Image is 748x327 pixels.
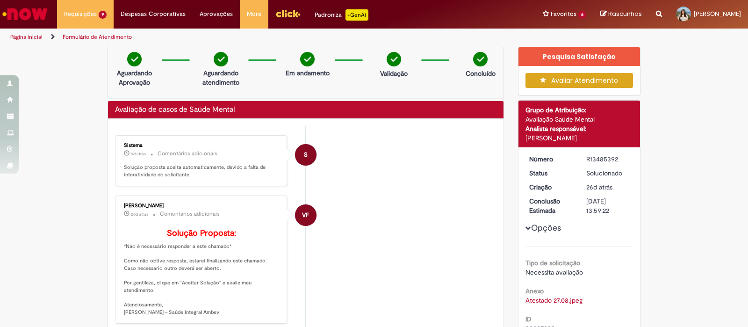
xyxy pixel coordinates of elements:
small: Comentários adicionais [160,210,220,218]
ul: Trilhas de página [7,29,492,46]
b: Anexo [525,287,544,295]
dt: Criação [522,182,580,192]
b: Tipo de solicitação [525,259,580,267]
b: Solução Proposta: [167,228,236,239]
a: Formulário de Atendimento [63,33,132,41]
a: Download de Atestado 27.08.jpeg [525,296,583,305]
span: Aprovações [200,9,233,19]
h2: Avaliação de casos de Saúde Mental Histórico de tíquete [115,106,235,114]
span: [PERSON_NAME] [694,10,741,18]
span: 6 [578,11,586,19]
span: S [304,144,308,166]
dt: Conclusão Estimada [522,196,580,215]
img: check-circle-green.png [214,52,228,66]
div: Solucionado [586,168,630,178]
div: Pesquisa Satisfação [518,47,640,66]
div: Vivian FachiniDellagnezzeBordin [295,204,316,226]
img: ServiceNow [1,5,49,23]
p: Validação [380,69,408,78]
p: +GenAi [345,9,368,21]
time: 11/09/2025 15:50:27 [131,211,148,217]
button: Avaliar Atendimento [525,73,633,88]
time: 22/09/2025 13:50:28 [131,151,146,157]
span: 9 [99,11,107,19]
p: *Não é necessário responder a este chamado* Como não obtive resposta, estarei finalizando este ch... [124,229,280,316]
span: 20d atrás [131,211,148,217]
dt: Número [522,154,580,164]
p: Solução proposta aceita automaticamente, devido a falta de interatividade do solicitante. [124,164,280,178]
div: Grupo de Atribuição: [525,105,633,115]
img: check-circle-green.png [473,52,488,66]
p: Concluído [466,69,496,78]
span: Favoritos [551,9,576,19]
div: Avaliação Saúde Mental [525,115,633,124]
img: check-circle-green.png [127,52,142,66]
div: Sistema [124,143,280,148]
span: 26d atrás [586,183,612,191]
p: Aguardando atendimento [198,68,244,87]
div: R13485392 [586,154,630,164]
div: [DATE] 13:59:22 [586,196,630,215]
div: [PERSON_NAME] [525,133,633,143]
p: Em andamento [286,68,330,78]
span: VF [302,204,309,226]
span: Requisições [64,9,97,19]
img: click_logo_yellow_360x200.png [275,7,301,21]
div: Analista responsável: [525,124,633,133]
time: 05/09/2025 15:04:54 [586,183,612,191]
b: ID [525,315,532,323]
small: Comentários adicionais [158,150,217,158]
div: System [295,144,316,166]
span: Necessita avaliação [525,268,583,276]
span: Rascunhos [608,9,642,18]
dt: Status [522,168,580,178]
img: check-circle-green.png [300,52,315,66]
a: Rascunhos [600,10,642,19]
div: [PERSON_NAME] [124,203,280,209]
img: check-circle-green.png [387,52,401,66]
div: Padroniza [315,9,368,21]
p: Aguardando Aprovação [112,68,157,87]
div: 05/09/2025 15:04:54 [586,182,630,192]
span: Despesas Corporativas [121,9,186,19]
a: Página inicial [10,33,43,41]
span: 9d atrás [131,151,146,157]
span: More [247,9,261,19]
